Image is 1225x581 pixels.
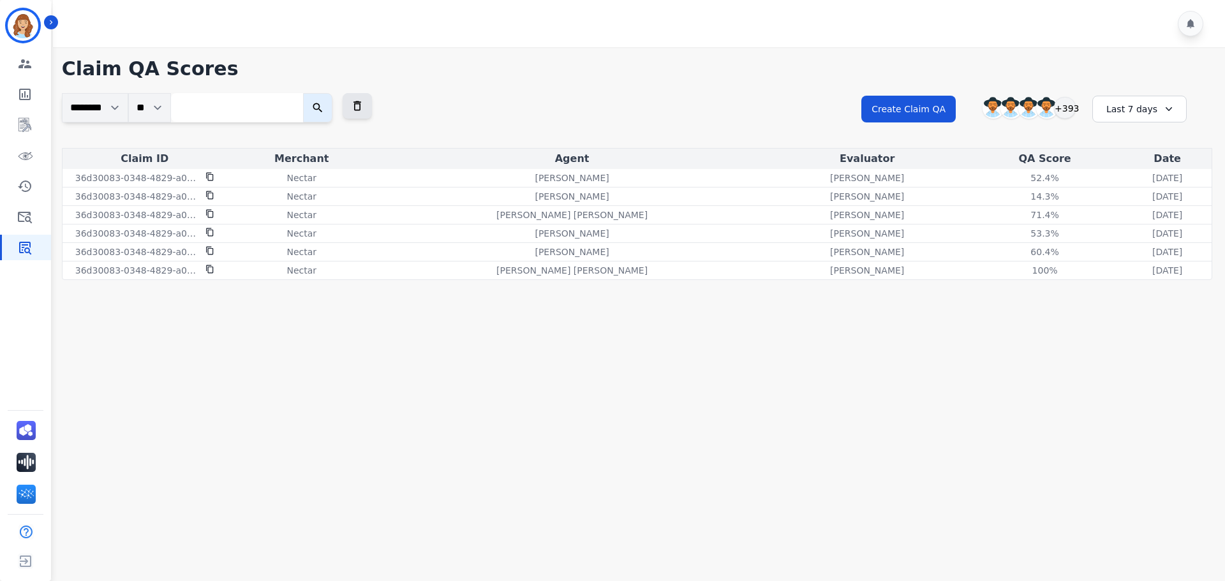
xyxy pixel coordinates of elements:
p: Nectar [286,246,316,258]
p: Nectar [286,209,316,221]
p: 36d30083-0348-4829-a033-6e30a34d7952 [75,190,198,203]
p: [PERSON_NAME] [830,172,904,184]
p: [PERSON_NAME] [535,172,609,184]
p: Nectar [286,227,316,240]
p: 36d30083-0348-4829-a033-6e30a34d7952 [75,246,198,258]
p: 36d30083-0348-4829-a033-6e30a34d7952 [75,209,198,221]
div: 52.4% [1016,172,1074,184]
img: Bordered avatar [8,10,38,41]
div: Merchant [230,151,374,166]
p: [PERSON_NAME] [830,190,904,203]
div: Agent [379,151,766,166]
div: Last 7 days [1092,96,1187,122]
p: Nectar [286,172,316,184]
p: [PERSON_NAME] [830,246,904,258]
p: [PERSON_NAME] [830,209,904,221]
p: 36d30083-0348-4829-a033-6e30a34d7952 [75,172,198,184]
div: +393 [1054,97,1076,119]
p: [PERSON_NAME] [PERSON_NAME] [496,209,648,221]
p: Nectar [286,190,316,203]
div: QA Score [969,151,1120,166]
p: Nectar [286,264,316,277]
p: [DATE] [1152,246,1182,258]
p: [PERSON_NAME] [535,227,609,240]
h1: Claim QA Scores [62,57,1212,80]
button: Create Claim QA [861,96,956,122]
p: 36d30083-0348-4829-a033-6e30a34d7952 [75,264,198,277]
div: 53.3% [1016,227,1074,240]
p: [DATE] [1152,172,1182,184]
p: [DATE] [1152,227,1182,240]
p: [PERSON_NAME] [535,190,609,203]
div: Claim ID [65,151,225,166]
p: [PERSON_NAME] [PERSON_NAME] [496,264,648,277]
div: Date [1125,151,1209,166]
p: [DATE] [1152,190,1182,203]
p: [PERSON_NAME] [535,246,609,258]
div: 100% [1016,264,1074,277]
p: 36d30083-0348-4829-a033-6e30a34d7952 [75,227,198,240]
div: 71.4% [1016,209,1074,221]
div: 14.3% [1016,190,1074,203]
p: [DATE] [1152,264,1182,277]
div: 60.4% [1016,246,1074,258]
p: [DATE] [1152,209,1182,221]
div: Evaluator [771,151,964,166]
p: [PERSON_NAME] [830,264,904,277]
p: [PERSON_NAME] [830,227,904,240]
